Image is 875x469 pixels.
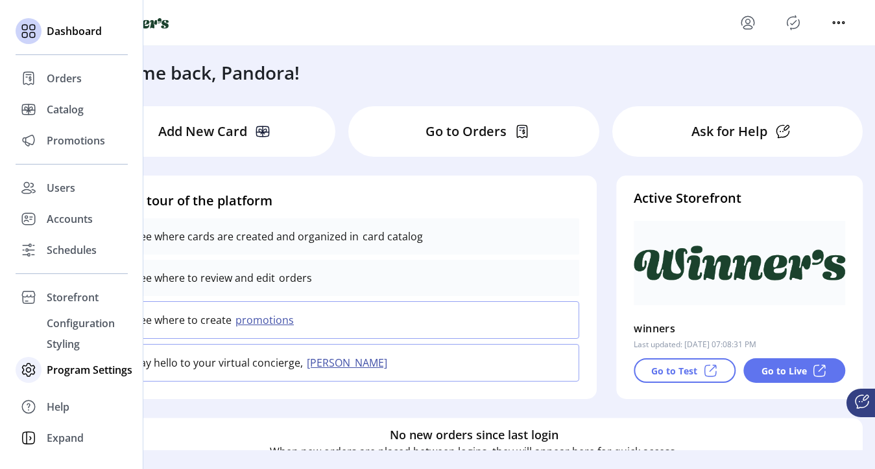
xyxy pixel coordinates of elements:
[47,133,105,148] span: Promotions
[47,242,97,258] span: Schedules
[390,426,558,444] h6: No new orders since last login
[47,211,93,227] span: Accounts
[47,430,84,446] span: Expand
[783,12,804,33] button: Publisher Panel
[47,315,115,331] span: Configuration
[134,312,232,328] p: See where to create
[737,12,758,33] button: menu
[828,12,849,33] button: menu
[426,122,507,141] p: Go to Orders
[359,229,423,244] p: card catalog
[86,59,300,86] h3: Welcome back, Pandora!
[691,122,767,141] p: Ask for Help
[634,339,756,350] p: Last updated: [DATE] 07:08:31 PM
[47,399,69,415] span: Help
[47,362,132,378] span: Program Settings
[47,71,82,86] span: Orders
[275,270,312,286] p: orders
[102,191,579,211] h4: Take a tour of the platform
[134,229,359,244] p: See where cards are created and organized in
[47,290,99,305] span: Storefront
[47,180,75,196] span: Users
[232,312,302,328] button: promotions
[134,355,303,371] p: Say hello to your virtual concierge,
[158,122,247,141] p: Add New Card
[761,364,807,378] p: Go to Live
[270,444,678,459] p: When new orders are placed between logins, they will appear here for quick access.
[47,336,80,352] span: Styling
[303,355,395,371] button: [PERSON_NAME]
[634,189,845,208] h4: Active Storefront
[634,318,675,339] p: winners
[47,102,84,117] span: Catalog
[47,23,102,39] span: Dashboard
[651,364,697,378] p: Go to Test
[134,270,275,286] p: See where to review and edit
